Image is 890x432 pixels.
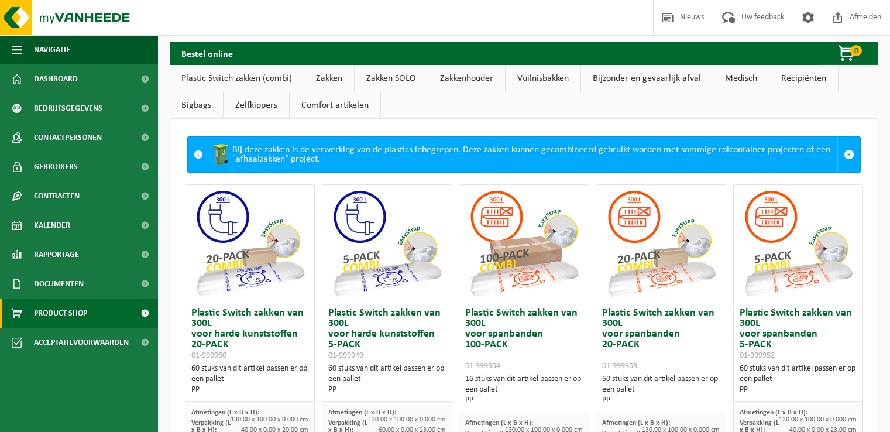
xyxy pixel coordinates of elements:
h3: Plastic Switch zakken van 300L voor spanbanden 20-PACK [602,308,719,371]
a: Vuilnisbakken [506,65,580,92]
span: 130.00 x 100.00 x 0.000 cm [779,416,857,423]
div: Bij deze zakken is de verwerking van de plastics inbegrepen. Deze zakken kunnen gecombineerd gebr... [209,137,837,172]
span: 130.00 x 100.00 x 0.000 cm [231,416,308,423]
div: PP [191,385,308,395]
span: Gebruikers [34,152,78,181]
span: Contactpersonen [34,123,102,152]
span: Afmetingen (L x B x H): [328,409,396,416]
a: Zelfkippers [224,92,289,119]
span: Kalender [34,211,70,240]
a: Zakken SOLO [355,65,428,92]
div: PP [602,395,719,406]
span: 01-999952 [740,351,775,360]
div: PP [328,385,445,395]
span: Navigatie [34,35,70,64]
div: 60 stuks van dit artikel passen er op een pallet [191,364,308,395]
button: 0 [819,42,877,65]
span: 0 [850,45,862,56]
span: Acceptatievoorwaarden [34,328,129,357]
div: 60 stuks van dit artikel passen er op een pallet [740,364,857,395]
img: 01-999953 [603,185,720,302]
span: Documenten [34,269,84,299]
div: 16 stuks van dit artikel passen er op een pallet [465,374,582,406]
a: Comfort artikelen [290,92,380,119]
div: 60 stuks van dit artikel passen er op een pallet [328,364,445,395]
span: 01-999950 [191,351,226,360]
span: Afmetingen (L x B x H): [740,409,807,416]
a: Sluit melding [837,137,860,172]
h3: Plastic Switch zakken van 300L voor harde kunststoffen 20-PACK [191,308,308,361]
span: 01-999949 [328,351,363,360]
h3: Plastic Switch zakken van 300L voor spanbanden 5-PACK [740,308,857,361]
span: Contracten [34,181,80,211]
img: WB-0240-HPE-GN-50.png [209,143,232,166]
h3: Plastic Switch zakken van 300L voor spanbanden 100-PACK [465,308,582,371]
span: Dashboard [34,64,78,94]
span: Afmetingen (L x B x H): [465,420,533,427]
a: Recipiënten [769,65,838,92]
div: PP [740,385,857,395]
a: Plastic Switch zakken (combi) [170,65,304,92]
a: Zakken [304,65,354,92]
div: PP [465,395,582,406]
img: 01-999952 [740,185,857,302]
img: 01-999954 [465,185,582,302]
span: 130.00 x 100.00 x 0.000 cm [368,416,446,423]
span: Bedrijfsgegevens [34,94,102,123]
div: 60 stuks van dit artikel passen er op een pallet [602,374,719,406]
span: 01-999954 [465,362,500,371]
h3: Plastic Switch zakken van 300L voor harde kunststoffen 5-PACK [328,308,445,361]
a: Bigbags [170,92,223,119]
span: Rapportage [34,240,79,269]
a: Zakkenhouder [428,65,505,92]
span: Product Shop [34,299,87,328]
span: 01-999953 [602,362,637,371]
img: 01-999950 [191,185,308,302]
a: Bijzonder en gevaarlijk afval [581,65,713,92]
h2: Bestel online [170,42,245,64]
span: Afmetingen (L x B x H): [602,420,670,427]
img: 01-999949 [328,185,445,302]
a: Medisch [713,65,769,92]
span: Afmetingen (L x B x H): [191,409,259,416]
